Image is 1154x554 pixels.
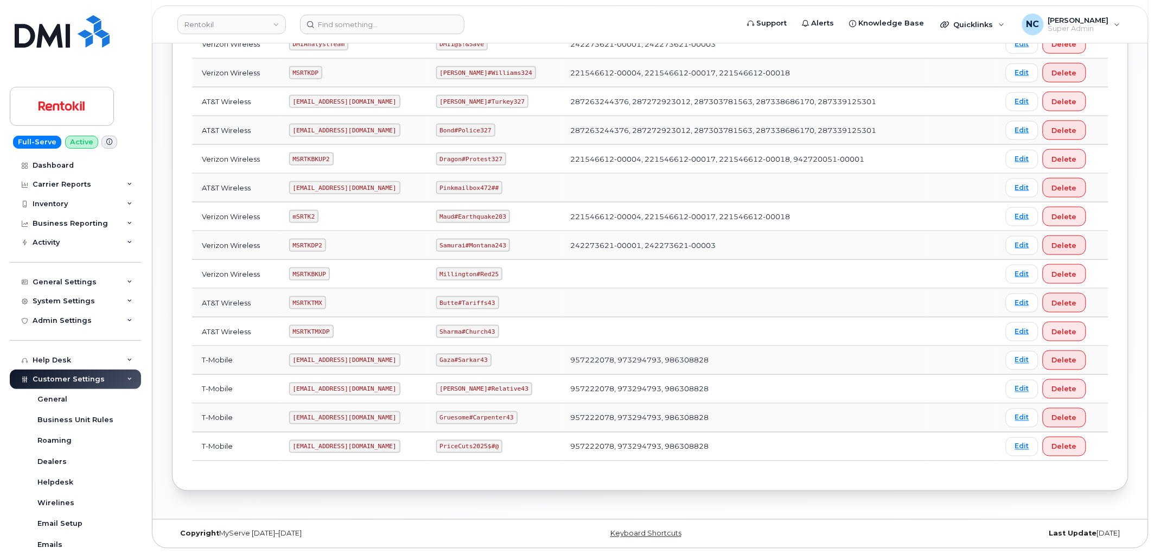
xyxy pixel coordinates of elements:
td: Verizon Wireless [192,202,279,231]
button: Delete [1043,178,1086,198]
button: Delete [1043,149,1086,169]
strong: Last Update [1049,530,1097,538]
span: Delete [1052,269,1077,279]
div: Quicklinks [933,14,1012,35]
span: Delete [1052,183,1077,193]
div: [DATE] [809,530,1129,538]
td: AT&T Wireless [192,87,279,116]
button: Delete [1043,408,1086,428]
code: [EMAIL_ADDRESS][DOMAIN_NAME] [289,440,400,453]
span: [PERSON_NAME] [1048,16,1109,24]
a: Edit [1006,207,1038,226]
a: Support [740,12,795,34]
code: [PERSON_NAME]#Turkey327 [436,95,529,108]
code: [PERSON_NAME]#Williams324 [436,66,536,79]
a: Edit [1006,351,1038,370]
code: [EMAIL_ADDRESS][DOMAIN_NAME] [289,124,400,137]
button: Delete [1043,63,1086,82]
td: AT&T Wireless [192,116,279,145]
code: MSRTKDP [289,66,322,79]
code: [EMAIL_ADDRESS][DOMAIN_NAME] [289,95,400,108]
button: Delete [1043,322,1086,341]
span: NC [1027,18,1040,31]
a: Edit [1006,92,1038,111]
td: Verizon Wireless [192,231,279,260]
input: Find something... [300,15,464,34]
td: T-Mobile [192,346,279,375]
td: T-Mobile [192,404,279,432]
code: Samurai#Montana243 [436,239,510,252]
code: Butte#Tariffs43 [436,296,499,309]
td: 221546612-00004, 221546612-00017, 221546612-00018 [560,202,927,231]
a: Edit [1006,179,1038,198]
a: Knowledge Base [842,12,932,34]
span: Delete [1052,97,1077,107]
span: Super Admin [1048,24,1109,33]
span: Delete [1052,298,1077,308]
button: Delete [1043,120,1086,140]
code: Sharma#Church43 [436,325,499,338]
td: 242273621-00001, 242273621-00003 [560,30,927,59]
code: [EMAIL_ADDRESS][DOMAIN_NAME] [289,354,400,367]
code: DMIAnalystTeam [289,37,348,50]
a: Keyboard Shortcuts [610,530,681,538]
button: Delete [1043,264,1086,284]
td: 221546612-00004, 221546612-00017, 221546612-00018, 942720051-00001 [560,145,927,174]
td: 242273621-00001, 242273621-00003 [560,231,927,260]
code: PriceCuts2025$#@ [436,440,503,453]
td: 287263244376, 287272923012, 287303781563, 287338686170, 287339125301 [560,116,927,145]
code: Gruesome#Carpenter43 [436,411,518,424]
code: mSRTK2 [289,210,318,223]
code: Millington#Red25 [436,268,503,281]
a: Edit [1006,63,1038,82]
button: Delete [1043,235,1086,255]
button: Delete [1043,34,1086,54]
td: 957222078, 973294793, 986308828 [560,404,927,432]
code: MSRTKTMX [289,296,326,309]
span: Quicklinks [954,20,993,29]
a: Edit [1006,150,1038,169]
td: Verizon Wireless [192,260,279,289]
code: MSRTKDP2 [289,239,326,252]
a: Edit [1006,437,1038,456]
td: 957222078, 973294793, 986308828 [560,432,927,461]
a: Edit [1006,35,1038,54]
a: Edit [1006,265,1038,284]
td: Verizon Wireless [192,59,279,87]
code: DMI1@$!&Save [436,37,488,50]
code: MSRTKTMXDP [289,325,334,338]
a: Edit [1006,236,1038,255]
button: Delete [1043,379,1086,399]
td: AT&T Wireless [192,317,279,346]
code: [EMAIL_ADDRESS][DOMAIN_NAME] [289,181,400,194]
button: Delete [1043,92,1086,111]
span: Delete [1052,68,1077,78]
td: T-Mobile [192,375,279,404]
code: Pinkmailbox472## [436,181,503,194]
span: Delete [1052,125,1077,136]
td: 957222078, 973294793, 986308828 [560,346,927,375]
td: 957222078, 973294793, 986308828 [560,375,927,404]
span: Support [757,18,787,29]
td: T-Mobile [192,432,279,461]
span: Delete [1052,384,1077,394]
td: Verizon Wireless [192,145,279,174]
td: 221546612-00004, 221546612-00017, 221546612-00018 [560,59,927,87]
code: Bond#Police327 [436,124,495,137]
span: Delete [1052,355,1077,366]
span: Delete [1052,240,1077,251]
a: Edit [1006,121,1038,140]
code: [EMAIL_ADDRESS][DOMAIN_NAME] [289,383,400,396]
code: Maud#Earthquake203 [436,210,510,223]
span: Alerts [812,18,834,29]
div: Nicholas Capella [1015,14,1128,35]
code: [PERSON_NAME]#Relative43 [436,383,533,396]
code: MSRTKBKUP [289,268,330,281]
code: Dragon#Protest327 [436,152,507,165]
span: Delete [1052,39,1077,49]
span: Knowledge Base [859,18,925,29]
code: Gaza#Sarkar43 [436,354,492,367]
span: Delete [1052,212,1077,222]
div: MyServe [DATE]–[DATE] [172,530,491,538]
td: AT&T Wireless [192,289,279,317]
